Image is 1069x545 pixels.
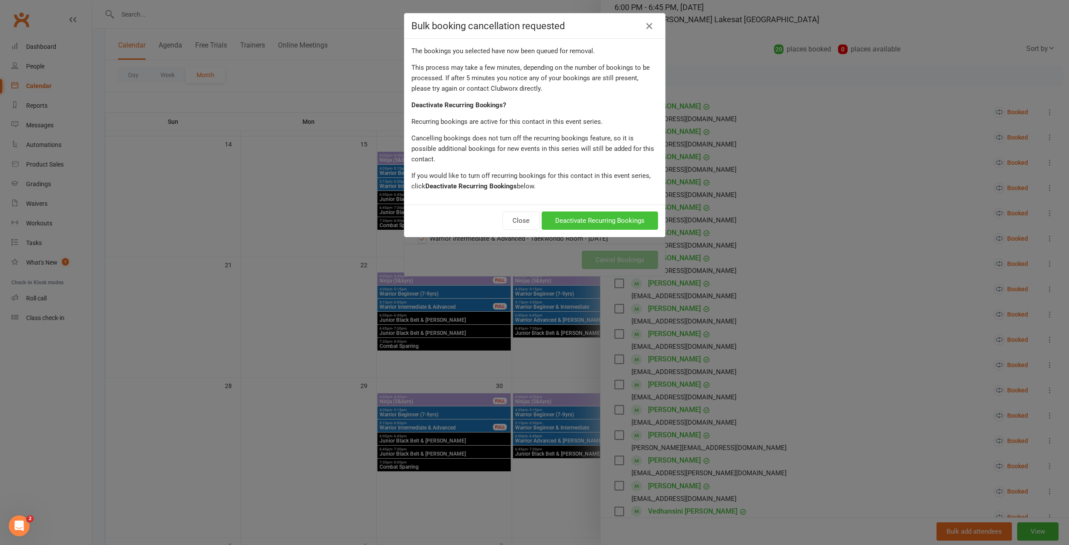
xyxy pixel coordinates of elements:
strong: Deactivate Recurring Bookings [425,182,517,190]
div: Recurring bookings are active for this contact in this event series. [411,116,658,127]
a: Close [642,19,656,33]
div: The bookings you selected have now been queued for removal. [411,46,658,56]
div: This process may take a few minutes, depending on the number of bookings to be processed. If afte... [411,62,658,94]
div: If you would like to turn off recurring bookings for this contact in this event series, click below. [411,170,658,191]
div: Cancelling bookings does not turn off the recurring bookings feature, so it is possible additiona... [411,133,658,164]
button: Deactivate Recurring Bookings [542,211,658,230]
span: 2 [27,515,34,522]
strong: Deactivate Recurring Bookings? [411,101,506,109]
button: Close [502,211,540,230]
iframe: Intercom live chat [9,515,30,536]
h4: Bulk booking cancellation requested [411,20,658,31]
